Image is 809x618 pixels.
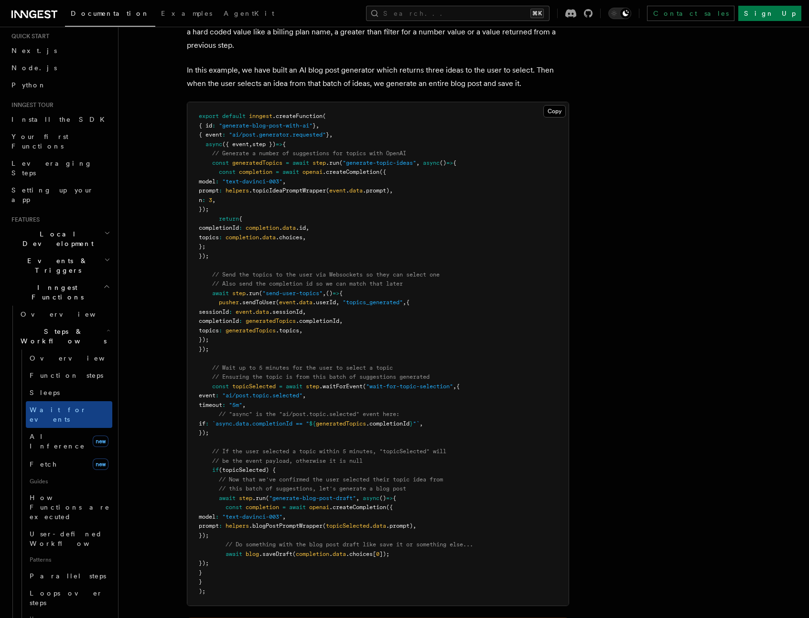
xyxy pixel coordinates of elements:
[224,10,274,17] span: AgentKit
[356,495,359,501] span: ,
[26,401,112,428] a: Wait for events
[269,495,356,501] span: "generate-blog-post-draft"
[276,169,279,175] span: =
[302,309,306,315] span: ,
[187,12,569,52] p: For more complex functions, you may want to match the event payload against some other value. Thi...
[199,532,209,539] span: });
[26,455,112,474] a: Fetchnew
[199,113,219,119] span: export
[369,522,373,529] span: .
[252,141,276,148] span: step })
[212,290,229,297] span: await
[226,551,242,557] span: await
[161,10,212,17] span: Examples
[222,141,249,148] span: ({ event
[219,467,276,473] span: (topicSelected) {
[366,420,410,427] span: .completionId
[239,318,242,324] span: :
[209,197,212,203] span: 3
[212,448,446,455] span: // If the user selected a topic within 5 minutes, "topicSelected" will
[349,187,363,194] span: data
[65,3,155,27] a: Documentation
[26,525,112,552] a: User-defined Workflows
[199,131,222,138] span: { event
[199,253,209,259] span: });
[249,113,272,119] span: inngest
[453,160,456,166] span: {
[319,383,363,390] span: .waitForEvent
[199,187,219,194] span: prompt
[216,392,219,399] span: :
[11,186,94,203] span: Setting up your app
[326,131,329,138] span: }
[11,160,92,177] span: Leveraging Steps
[219,411,399,417] span: // "async" is the "ai/post.topic.selected" event here:
[226,504,242,511] span: const
[8,216,40,224] span: Features
[252,495,266,501] span: .run
[239,169,272,175] span: completion
[17,327,107,346] span: Steps & Workflows
[226,327,276,334] span: generatedTopics
[339,160,343,166] span: (
[239,224,242,231] span: :
[212,271,440,278] span: // Send the topics to the user via Websockets so they can select one
[259,290,262,297] span: (
[30,530,116,547] span: User-defined Workflows
[199,243,205,250] span: };
[219,215,239,222] span: return
[222,178,282,185] span: "text-davinci-003"
[246,224,279,231] span: completion
[333,290,339,297] span: =>
[199,234,219,241] span: topics
[282,513,286,520] span: ,
[199,569,202,576] span: }
[232,383,276,390] span: topicSelected
[453,383,456,390] span: ,
[229,309,232,315] span: :
[420,420,423,427] span: ,
[71,10,150,17] span: Documentation
[222,113,246,119] span: default
[11,133,68,150] span: Your first Functions
[232,160,282,166] span: generatedTopics
[738,6,801,21] a: Sign Up
[329,187,346,194] span: event
[8,76,112,94] a: Python
[647,6,734,21] a: Contact sales
[212,150,406,157] span: // Generate a number of suggestions for topics with OpenAI
[212,160,229,166] span: const
[199,336,209,343] span: });
[416,160,420,166] span: ,
[8,42,112,59] a: Next.js
[219,495,236,501] span: await
[282,224,296,231] span: data
[363,383,366,390] span: (
[366,6,550,21] button: Search...⌘K
[212,420,309,427] span: `async.data.completionId == "
[229,402,242,408] span: "5m"
[212,280,403,287] span: // Also send the completion id so we can match that later
[379,551,389,557] span: ]);
[199,309,229,315] span: sessionId
[406,299,410,306] span: {
[282,141,286,148] span: {
[199,224,239,231] span: completionId
[26,567,112,585] a: Parallel steps
[302,234,306,241] span: ,
[21,310,119,318] span: Overview
[239,495,252,501] span: step
[26,384,112,401] a: Sleeps
[302,169,323,175] span: openai
[279,299,296,306] span: event
[219,522,222,529] span: :
[199,197,202,203] span: n
[199,420,205,427] span: if
[259,551,292,557] span: .saveDraft
[11,64,57,72] span: Node.js
[219,187,222,194] span: :
[423,160,440,166] span: async
[262,234,276,241] span: data
[276,327,299,334] span: .topics
[456,383,460,390] span: {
